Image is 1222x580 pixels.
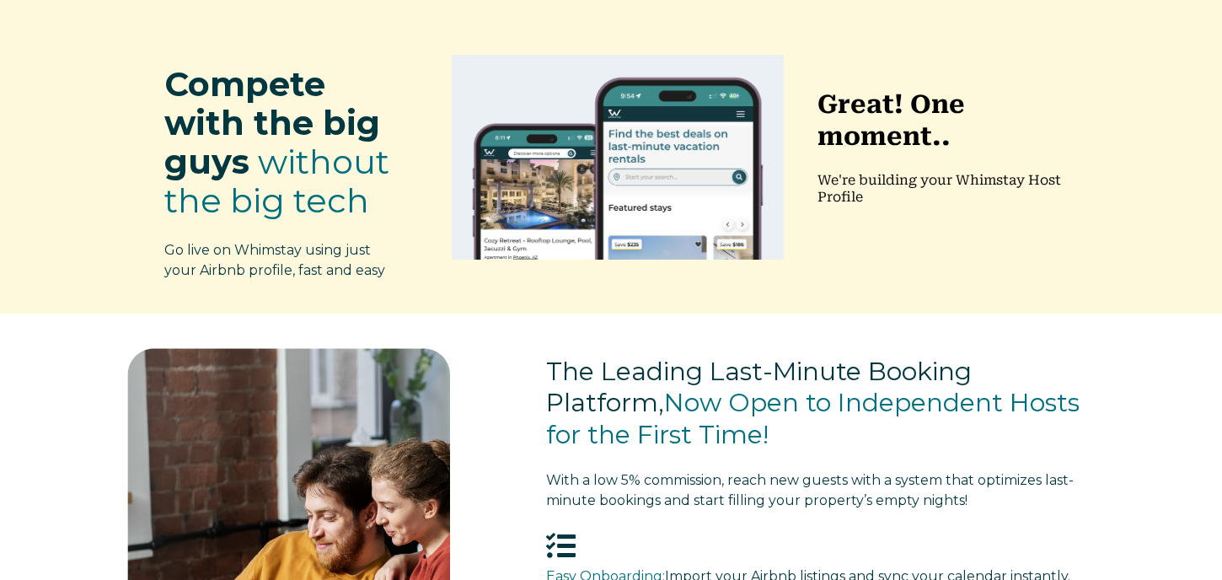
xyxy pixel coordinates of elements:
[546,472,1074,508] span: With a low 5% commission, reach new guests with a system that optimizes last-minute bookings and s
[546,472,1074,508] span: tart filling your property’s empty nights!
[817,172,1083,206] p: We're building your Whimstay Host Profile
[817,89,965,151] strong: Great! One moment..
[164,242,385,278] span: Go live on Whimstay using just your Airbnb profile, fast and easy
[546,356,972,419] span: The Leading Last-Minute Booking Platform,
[164,141,389,221] span: without the big tech
[546,387,1080,450] span: Now Open to Independent Hosts for the First Time!
[164,63,380,182] span: Compete with the big guys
